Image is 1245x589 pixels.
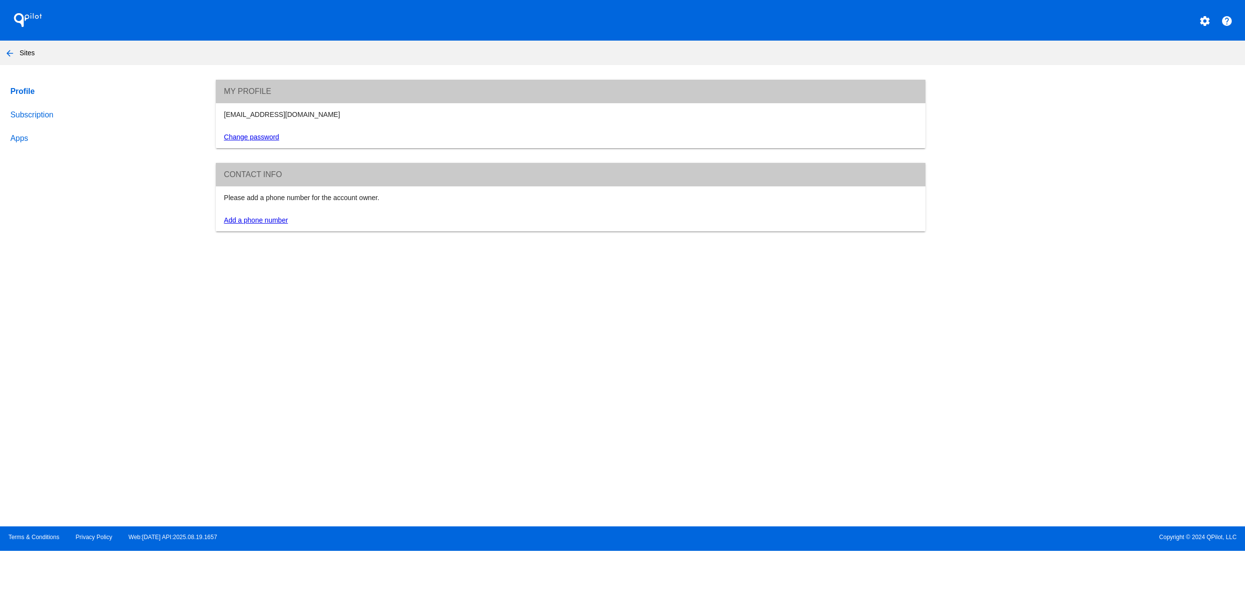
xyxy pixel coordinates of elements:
[8,534,59,541] a: Terms & Conditions
[8,127,199,150] a: Apps
[224,133,279,141] a: Change password
[129,534,217,541] a: Web:[DATE] API:2025.08.19.1657
[8,10,47,30] h1: QPilot
[8,103,199,127] a: Subscription
[1199,15,1211,27] mat-icon: settings
[1221,15,1233,27] mat-icon: help
[76,534,113,541] a: Privacy Policy
[4,47,16,59] mat-icon: arrow_back
[224,87,272,95] span: My Profile
[218,194,923,202] div: Please add a phone number for the account owner.
[224,216,288,224] a: Add a phone number
[631,534,1237,541] span: Copyright © 2024 QPilot, LLC
[224,170,282,179] span: Contact info
[218,111,923,118] div: [EMAIL_ADDRESS][DOMAIN_NAME]
[8,80,199,103] a: Profile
